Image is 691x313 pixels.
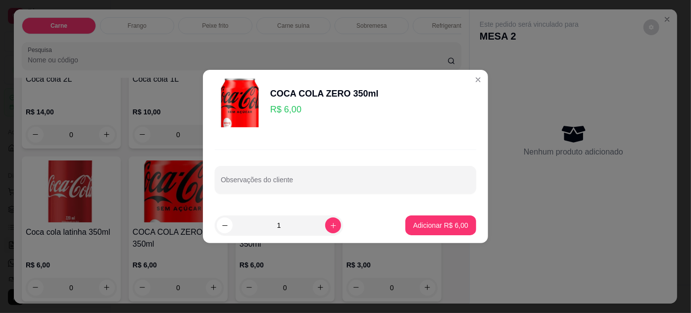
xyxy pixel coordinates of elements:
[270,87,379,101] div: COCA COLA ZERO 350ml
[215,78,264,127] img: product-image
[217,217,233,233] button: decrease-product-quantity
[325,217,341,233] button: increase-product-quantity
[270,103,379,116] p: R$ 6,00
[405,215,476,235] button: Adicionar R$ 6,00
[470,72,486,88] button: Close
[221,179,470,189] input: Observações do cliente
[413,220,468,230] p: Adicionar R$ 6,00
